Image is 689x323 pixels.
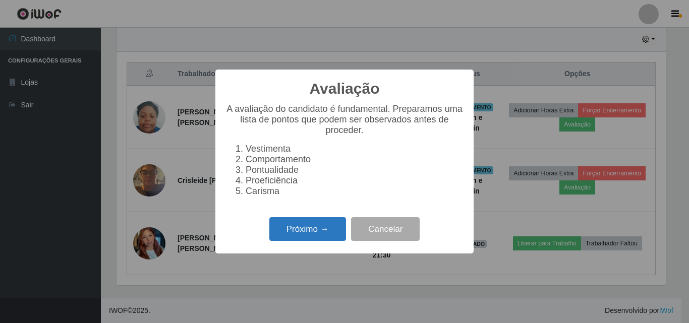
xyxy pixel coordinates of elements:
[246,186,464,197] li: Carisma
[246,165,464,175] li: Pontualidade
[225,104,464,136] p: A avaliação do candidato é fundamental. Preparamos uma lista de pontos que podem ser observados a...
[246,144,464,154] li: Vestimenta
[246,154,464,165] li: Comportamento
[351,217,420,241] button: Cancelar
[269,217,346,241] button: Próximo →
[246,175,464,186] li: Proeficiência
[310,80,380,98] h2: Avaliação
